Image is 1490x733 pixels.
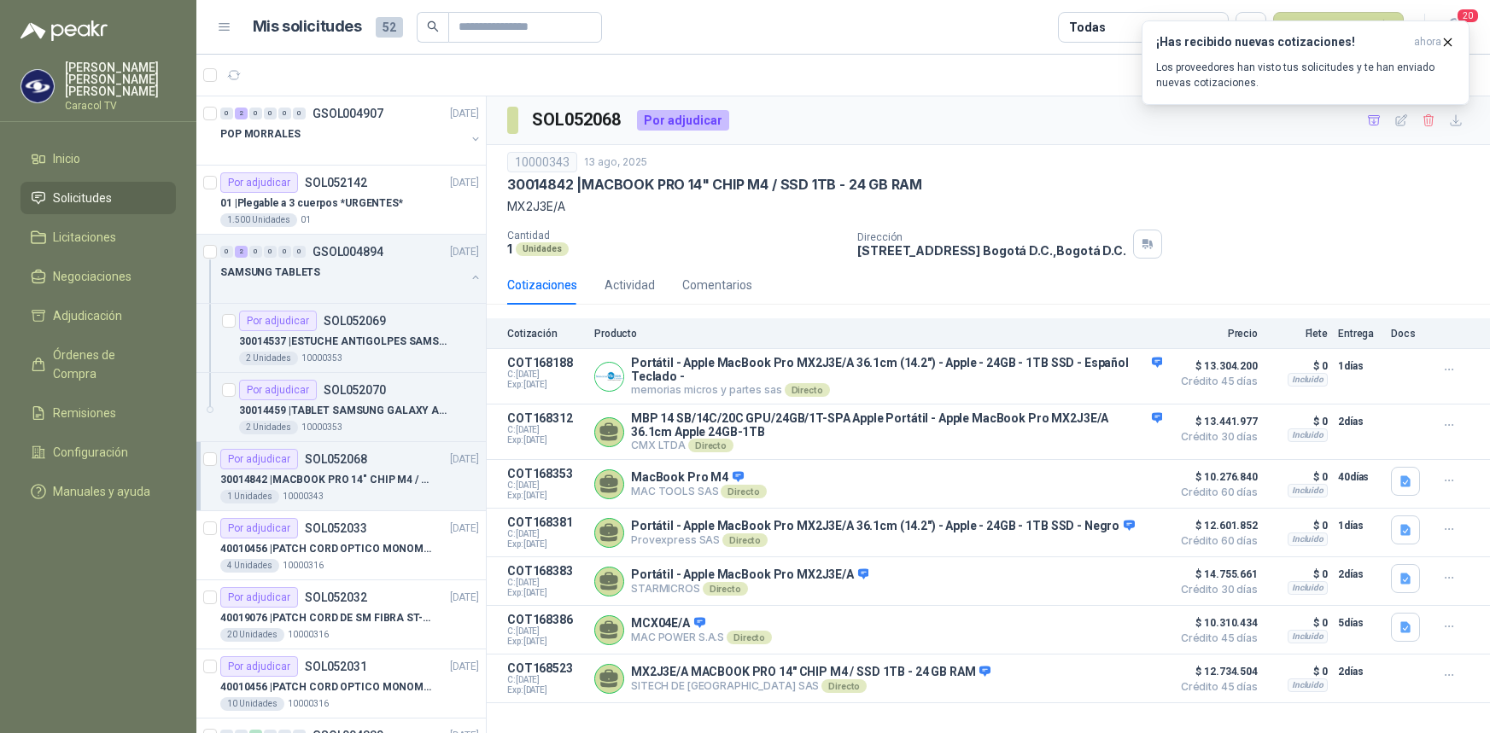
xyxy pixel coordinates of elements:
span: Crédito 60 días [1172,487,1258,497]
div: Por adjudicar [637,110,729,131]
p: 13 ago, 2025 [584,154,647,171]
div: 20 Unidades [220,628,284,642]
span: C: [DATE] [507,626,584,637]
p: 2 días [1338,564,1381,585]
span: $ 10.310.434 [1172,613,1258,633]
a: Adjudicación [20,300,176,332]
p: $ 0 [1268,467,1328,487]
a: 0 2 0 0 0 0 GSOL004907[DATE] POP MORRALES [220,103,482,158]
p: Dirección [857,231,1125,243]
span: Solicitudes [53,189,112,207]
a: 0 2 0 0 0 0 GSOL004894[DATE] SAMSUNG TABLETS [220,241,482,296]
div: 0 [220,108,233,119]
span: Remisiones [53,404,116,422]
button: Nueva solicitud [1273,12,1404,43]
div: Incluido [1288,484,1328,497]
span: Exp: [DATE] [507,539,584,550]
p: $ 0 [1268,564,1328,585]
img: Logo peakr [20,20,108,41]
p: $ 0 [1268,356,1328,376]
p: [DATE] [450,659,479,675]
p: [DATE] [450,590,479,606]
p: Caracol TV [65,101,176,111]
p: Producto [594,328,1162,340]
div: Directo [727,631,772,644]
a: Por adjudicarSOL052031[DATE] 40010456 |PATCH CORD OPTICO MONOMODO 50 MTS10 Unidades10000316 [196,649,486,718]
span: C: [DATE] [507,675,584,685]
a: Por adjudicarSOL052142[DATE] 01 |Plegable a 3 cuerpos *URGENTES*1.500 Unidades01 [196,166,486,235]
p: 1 días [1338,515,1381,536]
p: SAMSUNG TABLETS [220,265,320,281]
span: C: [DATE] [507,578,584,588]
div: Por adjudicar [220,449,298,469]
p: MAC POWER S.A.S [631,631,772,644]
span: Negociaciones [53,267,131,286]
div: Por adjudicar [220,587,298,608]
p: Docs [1391,328,1425,340]
div: 0 [278,108,291,119]
h3: ¡Has recibido nuevas cotizaciones! [1156,35,1407,49]
span: ahora [1414,35,1441,49]
p: 2 días [1338,411,1381,432]
div: Directo [722,533,768,547]
p: 10000316 [288,697,329,711]
p: 10000353 [301,421,342,434]
span: Exp: [DATE] [507,637,584,647]
span: $ 12.734.504 [1172,661,1258,682]
p: COT168188 [507,356,584,369]
span: Exp: [DATE] [507,380,584,390]
p: GSOL004907 [313,108,383,119]
button: ¡Has recibido nuevas cotizaciones!ahora Los proveedores han visto tus solicitudes y te han enviad... [1142,20,1470,105]
h1: Mis solicitudes [253,15,362,39]
span: C: [DATE] [507,369,584,380]
span: $ 12.601.852 [1172,515,1258,536]
p: SOL052033 [305,522,367,534]
a: Por adjudicarSOL052033[DATE] 40010456 |PATCH CORD OPTICO MONOMODO 100MTS4 Unidades10000316 [196,511,486,580]
a: Por adjudicarSOL052032[DATE] 40019076 |PATCH CORD DE SM FIBRA ST-ST 1 MTS20 Unidades10000316 [196,580,486,649]
span: Crédito 60 días [1172,536,1258,546]
p: MX2J3E/A [507,197,1470,216]
p: Provexpress SAS [631,533,1135,547]
p: 1 días [1338,356,1381,376]
div: Incluido [1288,373,1328,387]
span: Exp: [DATE] [507,588,584,598]
span: Exp: [DATE] [507,685,584,695]
p: COT168386 [507,613,584,626]
p: COT168312 [507,411,584,425]
div: Por adjudicar [239,311,317,331]
p: 01 [301,213,311,227]
p: memorias micros y partes sas [631,383,1162,397]
a: Solicitudes [20,182,176,214]
span: 20 [1456,8,1480,24]
div: Directo [821,679,867,693]
p: MX2J3E/A MACBOOK PRO 14" CHIP M4 / SSD 1TB - 24 GB RAM [631,665,990,680]
img: Company Logo [595,363,623,391]
div: Directo [721,485,766,498]
a: Por adjudicarSOL05206930014537 |ESTUCHE ANTIGOLPES SAMSUNG GALAXY TAB A9 + VIDRIO TEMPLADO2 Unida... [196,304,486,373]
div: 0 [249,108,262,119]
p: SOL052142 [305,177,367,189]
h3: SOL052068 [532,107,623,133]
span: C: [DATE] [507,425,584,435]
p: SOL052068 [305,453,367,465]
p: [PERSON_NAME] [PERSON_NAME] [PERSON_NAME] [65,61,176,97]
span: Crédito 45 días [1172,633,1258,643]
span: Manuales y ayuda [53,482,150,501]
div: 2 [235,108,248,119]
p: SOL052032 [305,591,367,603]
div: Actividad [605,276,655,294]
span: Exp: [DATE] [507,435,584,445]
div: 1.500 Unidades [220,213,297,227]
span: Inicio [53,149,80,168]
p: COT168353 [507,467,584,480]
span: Configuración [53,443,128,462]
a: Remisiones [20,397,176,429]
div: Por adjudicar [220,656,298,677]
div: 0 [293,246,306,258]
span: C: [DATE] [507,529,584,539]
div: 0 [264,108,277,119]
div: Comentarios [682,276,752,294]
p: Portátil - Apple MacBook Pro MX2J3E/A 36.1cm (14.2") - Apple - 24GB - 1TB SSD - Negro [631,519,1135,534]
p: SOL052031 [305,660,367,672]
p: 30014537 | ESTUCHE ANTIGOLPES SAMSUNG GALAXY TAB A9 + VIDRIO TEMPLADO [239,334,452,350]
